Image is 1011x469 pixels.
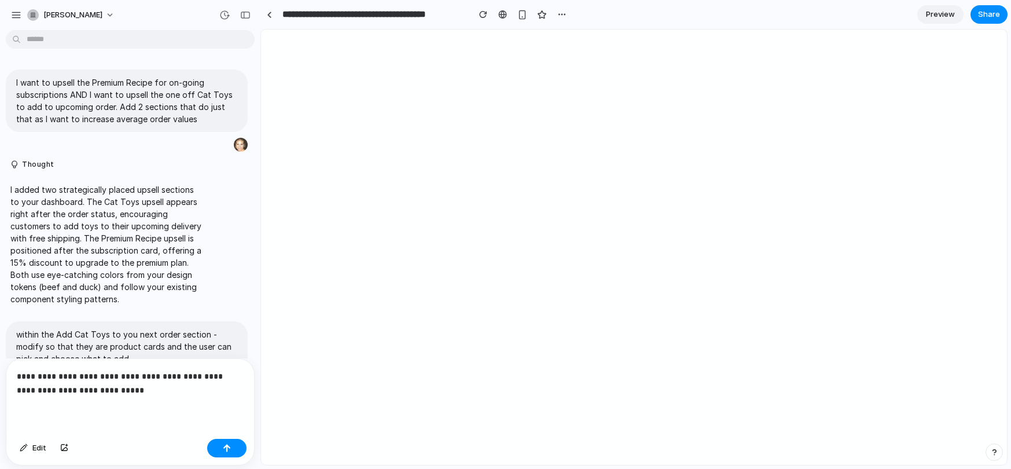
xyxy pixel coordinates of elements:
button: Share [970,5,1008,24]
span: [PERSON_NAME] [43,9,102,21]
span: Share [978,9,1000,20]
p: I added two strategically placed upsell sections to your dashboard. The Cat Toys upsell appears r... [10,184,204,305]
span: Edit [32,442,46,454]
button: Edit [14,439,52,457]
p: within the Add Cat Toys to you next order section - modify so that they are product cards and the... [16,328,237,365]
p: I want to upsell the Premium Recipe for on-going subscriptions AND I want to upsell the one off C... [16,76,237,125]
button: [PERSON_NAME] [23,6,120,24]
a: Preview [917,5,964,24]
span: Preview [926,9,955,20]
